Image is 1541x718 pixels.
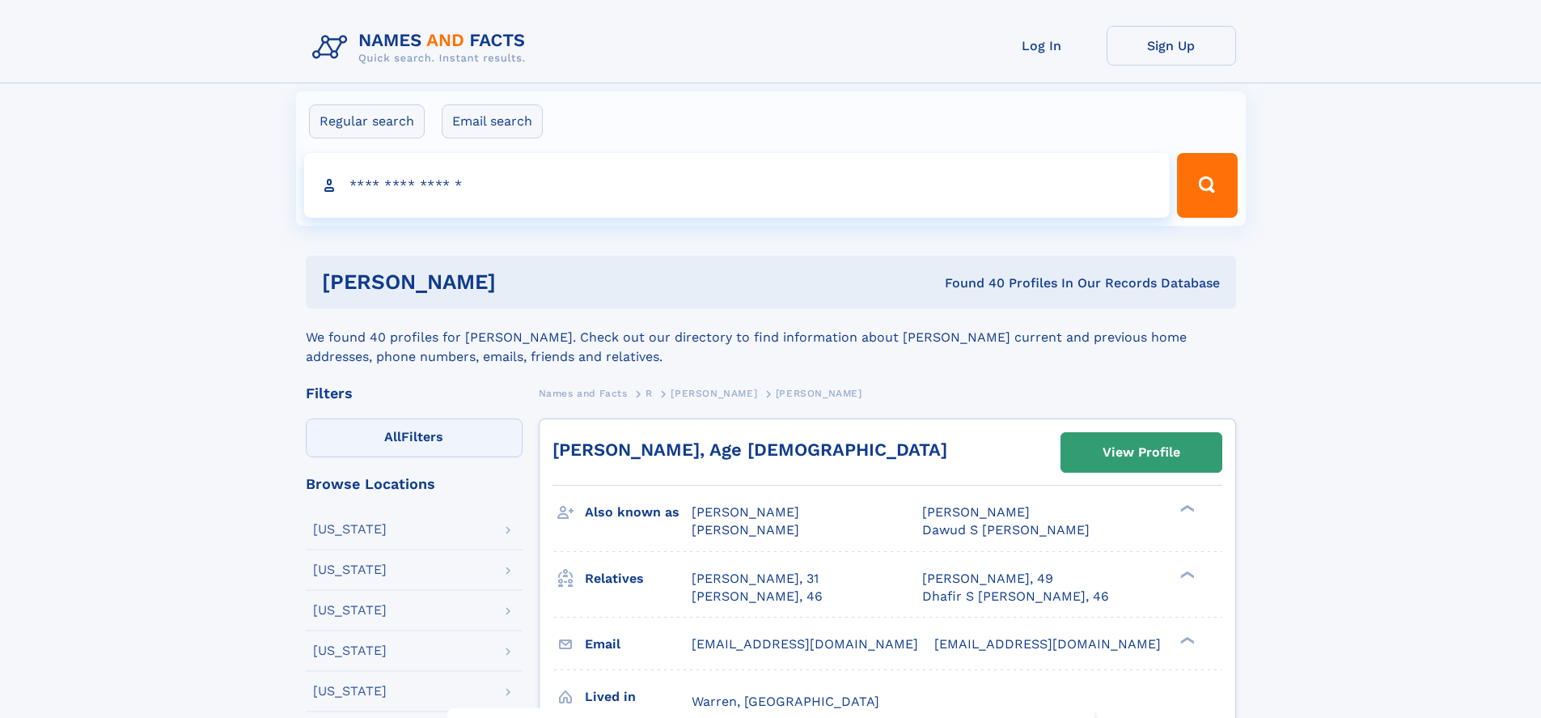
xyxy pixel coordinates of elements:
span: [PERSON_NAME] [922,504,1030,520]
a: View Profile [1061,433,1221,472]
a: R [646,383,653,403]
div: [US_STATE] [313,644,387,657]
span: [EMAIL_ADDRESS][DOMAIN_NAME] [692,636,918,652]
span: Warren, [GEOGRAPHIC_DATA] [692,694,879,709]
div: View Profile [1103,434,1180,471]
div: We found 40 profiles for [PERSON_NAME]. Check out our directory to find information about [PERSON... [306,308,1236,367]
img: Logo Names and Facts [306,26,539,70]
span: [PERSON_NAME] [692,522,799,537]
span: [PERSON_NAME] [692,504,799,520]
button: Search Button [1177,153,1237,218]
span: All [384,429,401,444]
a: [PERSON_NAME], 49 [922,570,1053,588]
div: Found 40 Profiles In Our Records Database [720,274,1220,292]
div: Filters [306,386,523,401]
a: [PERSON_NAME], Age [DEMOGRAPHIC_DATA] [552,440,947,460]
h1: [PERSON_NAME] [322,272,721,292]
h3: Also known as [585,499,692,526]
span: [PERSON_NAME] [776,388,862,399]
input: search input [304,153,1171,218]
div: [US_STATE] [313,523,387,536]
div: [US_STATE] [313,604,387,617]
span: [EMAIL_ADDRESS][DOMAIN_NAME] [934,636,1161,652]
a: Dhafir S [PERSON_NAME], 46 [922,588,1109,605]
label: Email search [442,104,543,138]
a: Sign Up [1107,26,1236,66]
a: [PERSON_NAME], 46 [692,588,823,605]
h3: Relatives [585,565,692,593]
a: Log In [977,26,1107,66]
div: ❯ [1176,569,1196,580]
div: ❯ [1176,635,1196,645]
div: [US_STATE] [313,685,387,698]
div: Browse Locations [306,477,523,491]
span: Dawud S [PERSON_NAME] [922,522,1090,537]
h3: Email [585,631,692,658]
a: [PERSON_NAME], 31 [692,570,819,588]
div: [US_STATE] [313,563,387,576]
label: Regular search [309,104,425,138]
div: ❯ [1176,503,1196,514]
span: [PERSON_NAME] [671,388,757,399]
a: Names and Facts [539,383,628,403]
span: R [646,388,653,399]
h3: Lived in [585,683,692,711]
a: [PERSON_NAME] [671,383,757,403]
label: Filters [306,418,523,457]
